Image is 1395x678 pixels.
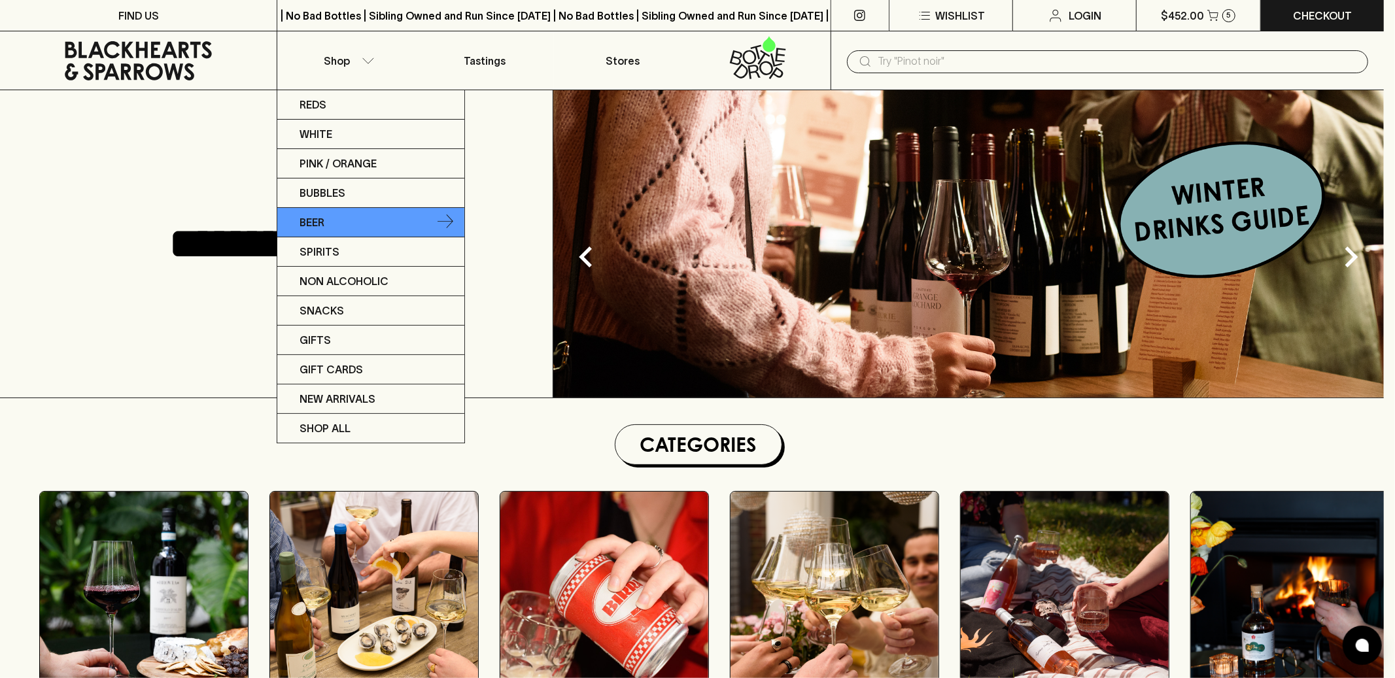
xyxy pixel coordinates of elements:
[300,362,363,377] p: Gift Cards
[300,420,351,436] p: SHOP ALL
[277,326,464,355] a: Gifts
[277,296,464,326] a: Snacks
[300,97,326,112] p: Reds
[277,237,464,267] a: Spirits
[300,332,331,348] p: Gifts
[277,120,464,149] a: White
[277,149,464,178] a: Pink / Orange
[277,178,464,208] a: Bubbles
[277,90,464,120] a: Reds
[300,303,344,318] p: Snacks
[300,156,377,171] p: Pink / Orange
[277,267,464,296] a: Non Alcoholic
[277,414,464,443] a: SHOP ALL
[300,214,324,230] p: Beer
[300,391,375,407] p: New Arrivals
[1356,639,1369,652] img: bubble-icon
[277,355,464,384] a: Gift Cards
[300,126,332,142] p: White
[300,244,339,260] p: Spirits
[277,208,464,237] a: Beer
[300,185,345,201] p: Bubbles
[277,384,464,414] a: New Arrivals
[300,273,388,289] p: Non Alcoholic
